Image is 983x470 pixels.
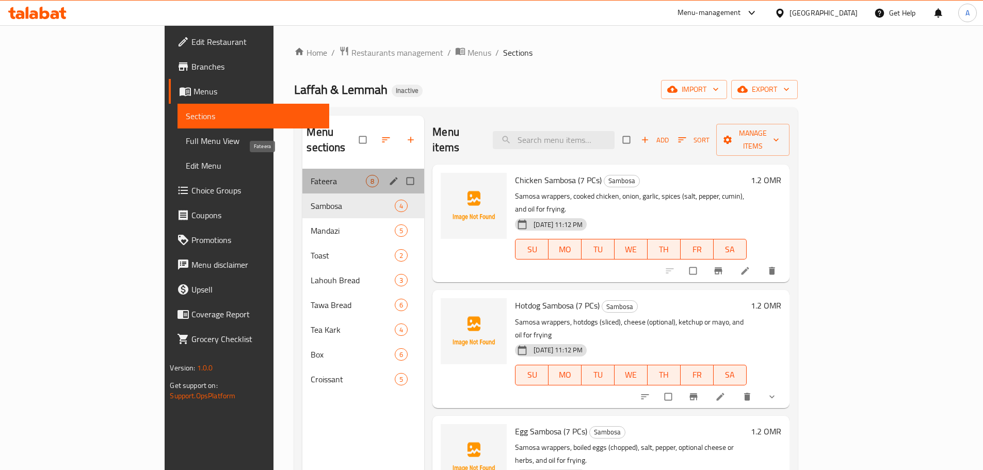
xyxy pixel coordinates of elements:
[351,46,443,59] span: Restaurants management
[366,176,378,186] span: 8
[392,86,423,95] span: Inactive
[302,342,424,367] div: Box6
[681,365,714,385] button: FR
[604,175,639,187] span: Sambosa
[707,260,732,282] button: Branch-specific-item
[169,203,329,228] a: Coupons
[311,224,395,237] div: Mandazi
[302,293,424,317] div: Tawa Bread6
[761,385,785,408] button: show more
[191,333,320,345] span: Grocery Checklist
[515,424,587,439] span: Egg Sambosa (7 PCs)
[311,249,395,262] span: Toast
[311,200,395,212] span: Sambosa
[751,173,781,187] h6: 1.2 OMR
[731,80,798,99] button: export
[652,242,676,257] span: TH
[669,83,719,96] span: import
[302,268,424,293] div: Lahouh Bread3
[652,367,676,382] span: TH
[395,323,408,336] div: items
[515,298,600,313] span: Hotdog Sambosa (7 PCs)
[515,441,746,467] p: Samosa wrappers, boiled eggs (chopped), salt, pepper, optional cheese or herbs, and oil for frying.
[169,178,329,203] a: Choice Groups
[311,175,366,187] span: Fateera
[515,190,746,216] p: Samosa wrappers, cooked chicken, onion, garlic, spices (salt, pepper, cumin), and oil for frying.
[186,135,320,147] span: Full Menu View
[615,365,648,385] button: WE
[186,110,320,122] span: Sections
[197,361,213,375] span: 1.0.0
[191,184,320,197] span: Choice Groups
[395,249,408,262] div: items
[169,228,329,252] a: Promotions
[294,78,388,101] span: Laffah & Lemmah
[515,239,549,260] button: SU
[685,242,710,257] span: FR
[178,153,329,178] a: Edit Menu
[311,299,395,311] div: Tawa Bread
[678,134,710,146] span: Sort
[441,298,507,364] img: Hotdog Sambosa (7 PCs)
[619,242,643,257] span: WE
[590,426,625,438] span: Sambosa
[503,46,533,59] span: Sections
[395,251,407,261] span: 2
[634,385,658,408] button: sort-choices
[375,128,399,151] span: Sort sections
[602,300,638,313] div: Sambosa
[178,104,329,128] a: Sections
[714,239,747,260] button: SA
[395,275,407,285] span: 3
[194,85,320,98] span: Menus
[302,243,424,268] div: Toast2
[515,172,602,188] span: Chicken Sambosa (7 PCs)
[602,301,637,313] span: Sambosa
[661,80,727,99] button: import
[582,239,615,260] button: TU
[681,239,714,260] button: FR
[714,365,747,385] button: SA
[685,367,710,382] span: FR
[302,367,424,392] div: Croissant5
[169,79,329,104] a: Menus
[169,54,329,79] a: Branches
[615,239,648,260] button: WE
[739,83,789,96] span: export
[311,373,395,385] div: Croissant
[311,274,395,286] span: Lahouh Bread
[441,173,507,239] img: Chicken Sambosa (7 PCs)
[789,7,858,19] div: [GEOGRAPHIC_DATA]
[619,367,643,382] span: WE
[495,46,499,59] li: /
[311,348,395,361] span: Box
[191,283,320,296] span: Upsell
[302,193,424,218] div: Sambosa4
[751,424,781,439] h6: 1.2 OMR
[586,242,610,257] span: TU
[740,266,752,276] a: Edit menu item
[395,226,407,236] span: 5
[529,220,587,230] span: [DATE] 11:12 PM
[339,46,443,59] a: Restaurants management
[395,350,407,360] span: 6
[515,316,746,342] p: Samosa wrappers, hotdogs (sliced), cheese (optional), ketchup or mayo, and oil for frying
[302,169,424,193] div: Fateera8edit
[392,85,423,97] div: Inactive
[648,365,681,385] button: TH
[582,365,615,385] button: TU
[311,323,395,336] div: Tea Kark
[520,367,544,382] span: SU
[191,60,320,73] span: Branches
[169,277,329,302] a: Upsell
[302,317,424,342] div: Tea Kark4
[169,302,329,327] a: Coverage Report
[638,132,671,148] button: Add
[169,327,329,351] a: Grocery Checklist
[191,258,320,271] span: Menu disclaimer
[589,426,625,439] div: Sambosa
[648,239,681,260] button: TH
[395,300,407,310] span: 6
